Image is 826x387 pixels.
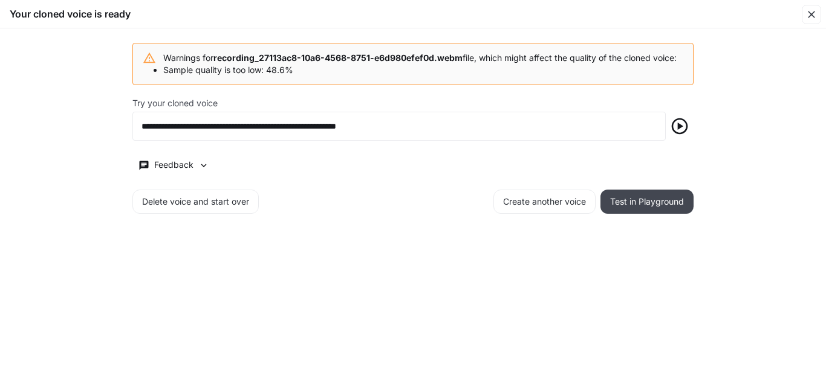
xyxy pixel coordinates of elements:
[163,47,677,81] div: Warnings for file, which might affect the quality of the cloned voice:
[163,64,677,76] li: Sample quality is too low: 48.6%
[493,190,596,214] button: Create another voice
[213,53,463,63] b: recording_27113ac8-10a6-4568-8751-e6d980efef0d.webm
[132,190,259,214] button: Delete voice and start over
[132,155,215,175] button: Feedback
[600,190,694,214] button: Test in Playground
[10,7,131,21] h5: Your cloned voice is ready
[132,99,218,107] p: Try your cloned voice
